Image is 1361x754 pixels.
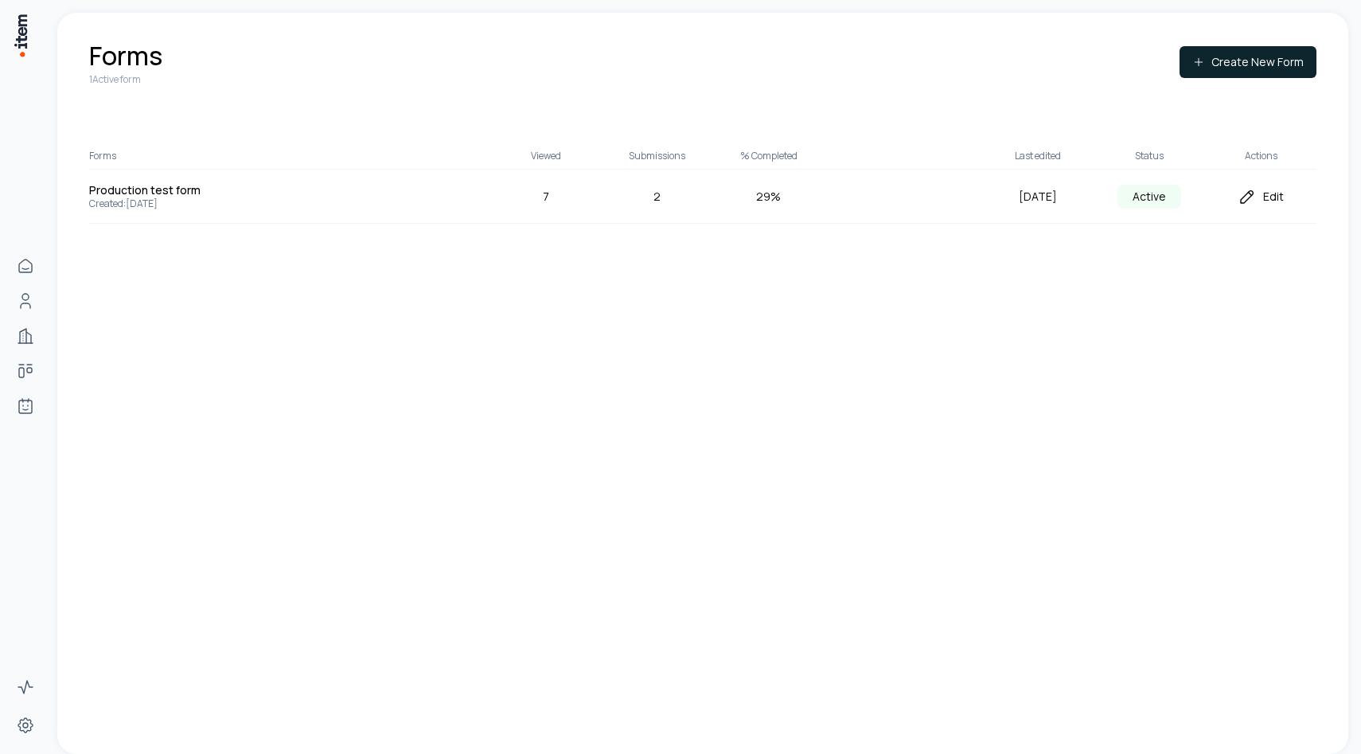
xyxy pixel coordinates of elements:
[10,355,41,387] a: Deals
[713,150,825,162] div: % Completed
[10,671,41,703] a: Activity
[982,150,1094,162] div: Last edited
[1117,185,1181,209] div: Active
[89,182,332,197] h5: Production test form
[10,709,41,741] a: Settings
[10,390,41,422] a: Agents
[89,150,332,162] div: Forms
[10,250,41,282] a: Home
[713,188,825,205] div: 29 %
[1180,46,1316,78] button: Create New Form
[10,320,41,352] a: Companies
[602,188,713,205] div: 2
[490,150,602,162] div: Viewed
[490,188,602,205] div: 7
[602,150,713,162] div: Submissions
[1094,150,1205,162] div: Status
[89,73,162,86] p: 1 Active form
[1205,187,1316,206] div: Edit
[982,188,1094,205] div: [DATE]
[89,38,162,73] h1: Forms
[10,285,41,317] a: People
[89,197,332,210] p: Created: [DATE]
[13,13,29,58] img: Item Brain Logo
[1205,150,1316,162] div: Actions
